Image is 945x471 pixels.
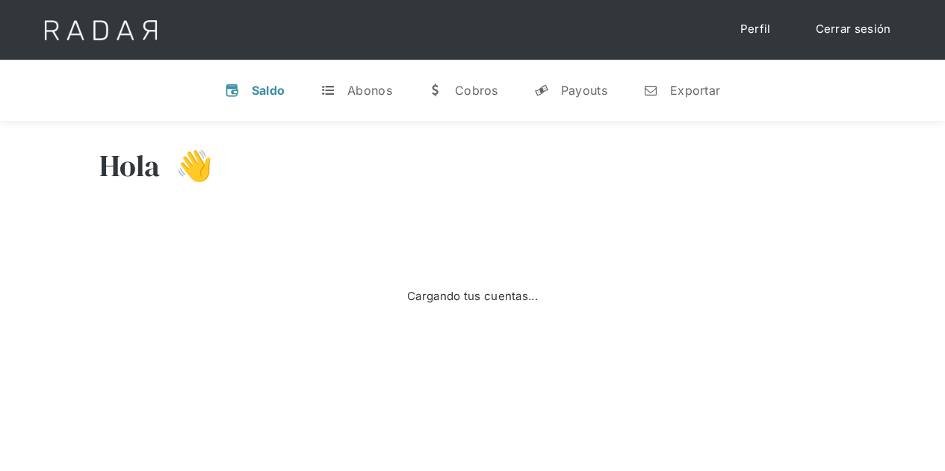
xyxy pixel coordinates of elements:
div: Saldo [252,83,285,98]
div: v [225,83,240,98]
div: Abonos [347,83,392,98]
div: Payouts [561,83,607,98]
div: w [428,83,443,98]
div: t [320,83,335,98]
h3: Hola [99,147,161,184]
div: y [534,83,549,98]
div: Cobros [455,83,498,98]
div: Cargando tus cuentas... [407,288,538,305]
a: Perfil [725,15,786,44]
div: n [643,83,658,98]
a: Cerrar sesión [801,15,906,44]
div: Exportar [670,83,720,98]
h3: 👋 [161,147,213,184]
